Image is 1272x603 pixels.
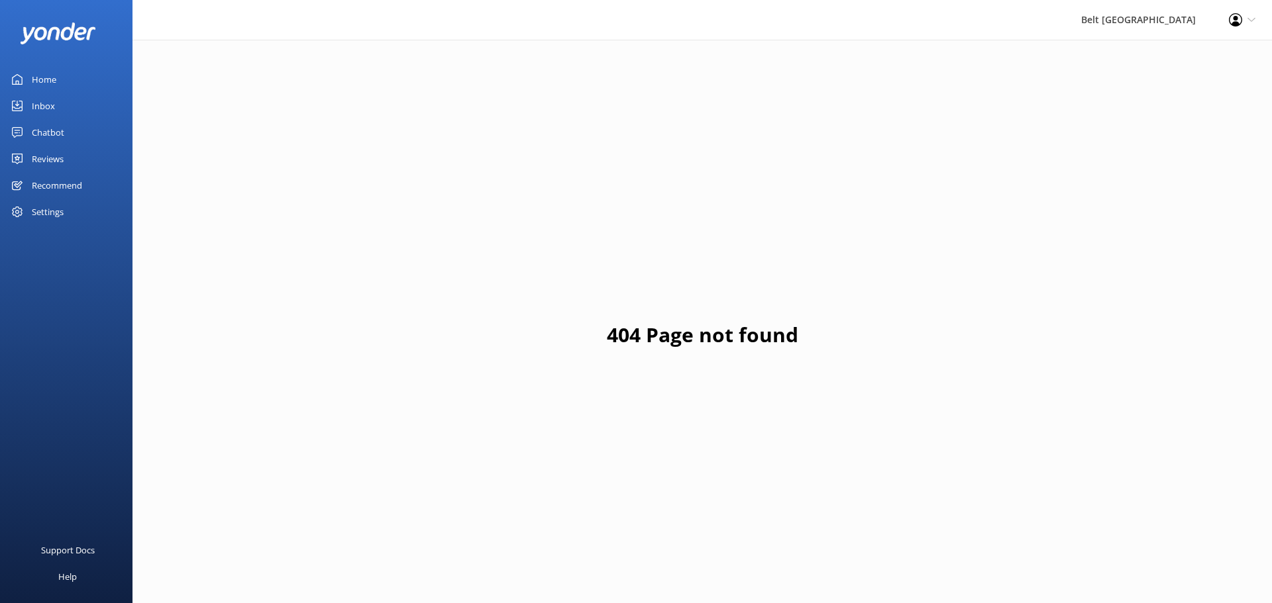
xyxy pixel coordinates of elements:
[58,563,77,590] div: Help
[32,93,55,119] div: Inbox
[32,119,64,146] div: Chatbot
[607,319,798,351] h1: 404 Page not found
[32,199,64,225] div: Settings
[41,537,95,563] div: Support Docs
[32,66,56,93] div: Home
[32,172,82,199] div: Recommend
[20,23,96,44] img: yonder-white-logo.png
[32,146,64,172] div: Reviews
